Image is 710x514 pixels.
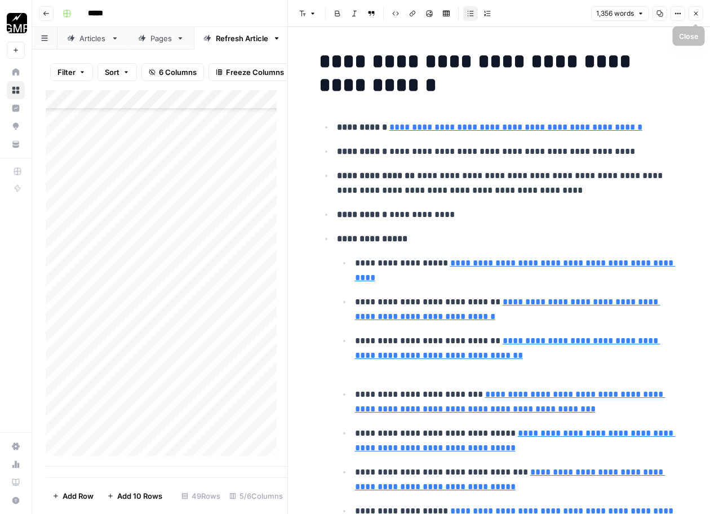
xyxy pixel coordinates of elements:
[150,33,172,44] div: Pages
[226,67,284,78] span: Freeze Columns
[7,473,25,491] a: Learning Hub
[177,487,225,505] div: 49 Rows
[7,117,25,135] a: Opportunities
[591,6,649,21] button: 1,356 words
[7,455,25,473] a: Usage
[7,491,25,509] button: Help + Support
[57,67,76,78] span: Filter
[194,27,290,50] a: Refresh Article
[46,487,100,505] button: Add Row
[7,63,25,81] a: Home
[7,13,27,33] img: Growth Marketing Pro Logo
[159,67,197,78] span: 6 Columns
[216,33,268,44] div: Refresh Article
[57,27,128,50] a: Articles
[7,9,25,37] button: Workspace: Growth Marketing Pro
[596,8,634,19] span: 1,356 words
[97,63,137,81] button: Sort
[7,81,25,99] a: Browse
[117,490,162,502] span: Add 10 Rows
[7,99,25,117] a: Insights
[50,63,93,81] button: Filter
[7,135,25,153] a: Your Data
[225,487,287,505] div: 5/6 Columns
[7,437,25,455] a: Settings
[128,27,194,50] a: Pages
[105,67,119,78] span: Sort
[141,63,204,81] button: 6 Columns
[79,33,106,44] div: Articles
[100,487,169,505] button: Add 10 Rows
[63,490,94,502] span: Add Row
[208,63,291,81] button: Freeze Columns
